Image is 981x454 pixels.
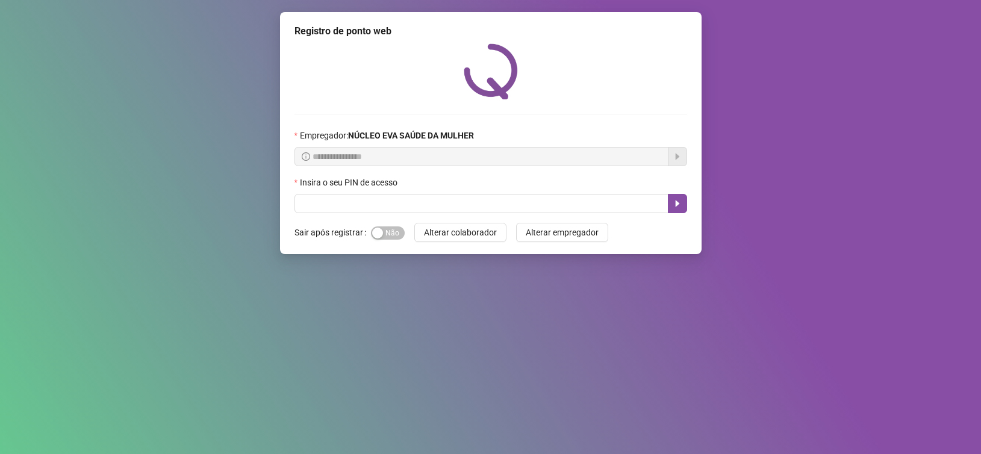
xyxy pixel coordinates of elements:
[348,131,474,140] strong: NÚCLEO EVA SAÚDE DA MULHER
[673,199,682,208] span: caret-right
[464,43,518,99] img: QRPoint
[294,176,405,189] label: Insira o seu PIN de acesso
[414,223,506,242] button: Alterar colaborador
[294,24,687,39] div: Registro de ponto web
[302,152,310,161] span: info-circle
[294,223,371,242] label: Sair após registrar
[424,226,497,239] span: Alterar colaborador
[300,129,474,142] span: Empregador :
[526,226,599,239] span: Alterar empregador
[516,223,608,242] button: Alterar empregador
